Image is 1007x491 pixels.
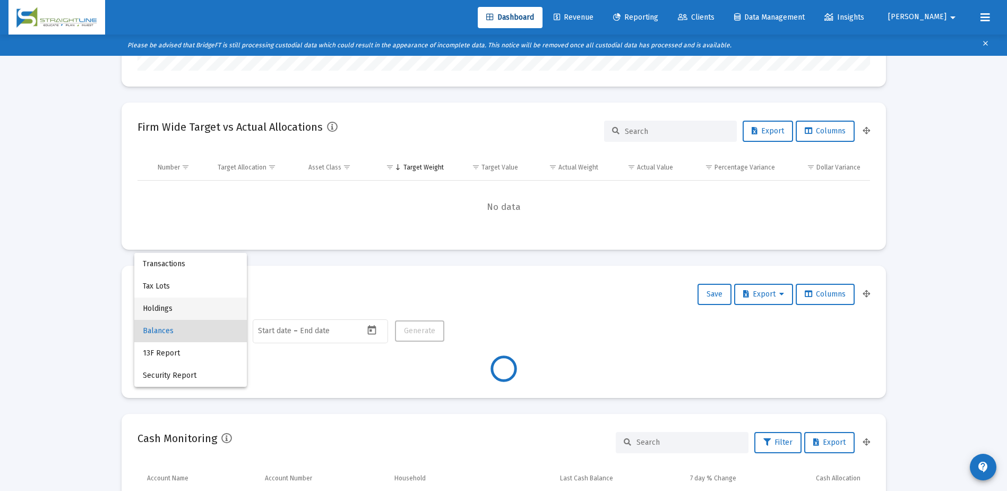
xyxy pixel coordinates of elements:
span: Transactions [143,253,238,275]
span: Security Report [143,365,238,387]
span: Tax Lots [143,275,238,298]
span: 13F Report [143,342,238,365]
span: Holdings [143,298,238,320]
span: Balances [143,320,238,342]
